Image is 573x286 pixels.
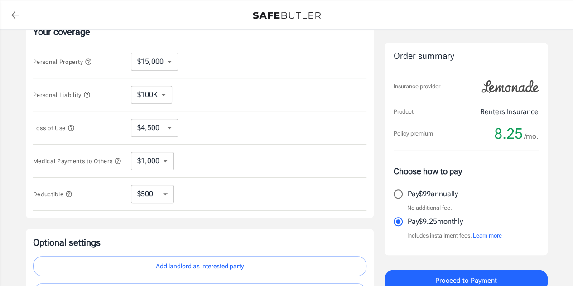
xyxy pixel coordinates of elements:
button: Add landlord as interested party [33,256,366,276]
span: 8.25 [494,125,523,143]
p: No additional fee. [407,204,452,213]
button: Learn more [473,231,502,240]
p: Insurance provider [394,82,440,91]
span: /mo. [524,130,539,143]
div: Order summary [394,50,539,63]
span: Medical Payments to Others [33,158,122,165]
p: Renters Insurance [480,107,539,117]
p: Optional settings [33,236,366,249]
img: Lemonade [476,74,544,99]
p: Includes installment fees. [407,231,502,240]
span: Loss of Use [33,125,75,131]
button: Loss of Use [33,122,75,133]
span: Deductible [33,191,73,198]
p: Policy premium [394,129,433,138]
button: Personal Liability [33,89,91,100]
button: Personal Property [33,56,92,67]
a: back to quotes [6,6,24,24]
p: Product [394,107,414,116]
p: Pay $99 annually [408,189,458,199]
p: Pay $9.25 monthly [408,216,463,227]
button: Medical Payments to Others [33,155,122,166]
span: Personal Property [33,58,92,65]
p: Choose how to pay [394,165,539,177]
span: Personal Liability [33,92,91,98]
button: Deductible [33,189,73,199]
img: Back to quotes [253,12,321,19]
p: Your coverage [33,25,366,38]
